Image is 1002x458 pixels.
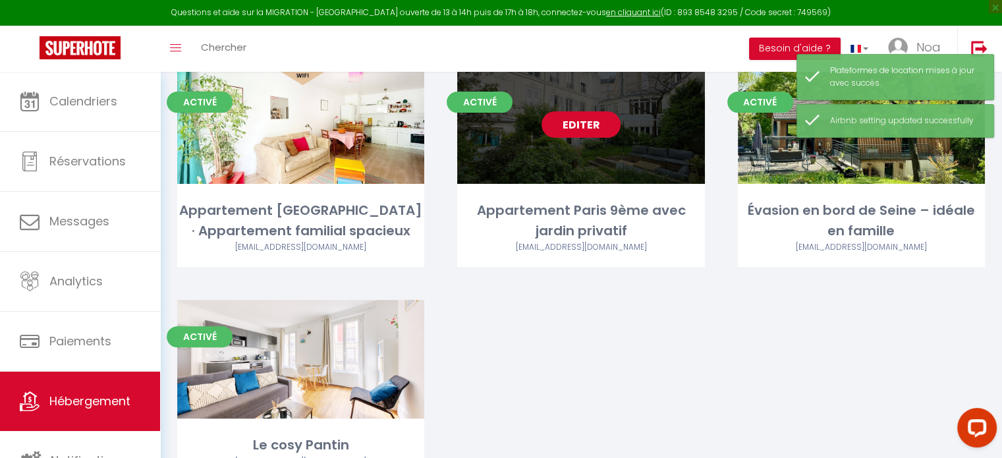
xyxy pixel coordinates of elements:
div: Airbnb setting updated successfully [830,115,980,127]
span: Activé [727,92,793,113]
span: Réservations [49,153,126,169]
img: Super Booking [40,36,121,59]
div: Le cosy Pantin [177,435,424,455]
span: Hébergement [49,393,130,409]
span: Noa [916,39,941,55]
a: Editer [542,111,621,138]
div: Appartement Paris 9ème avec jardin privatif [457,200,704,242]
div: Airbnb [738,241,985,254]
button: Besoin d'aide ? [749,38,841,60]
span: Calendriers [49,93,117,109]
div: Évasion en bord de Seine – idéale en famille [738,200,985,242]
span: Paiements [49,333,111,349]
span: Activé [167,92,233,113]
div: Airbnb [457,241,704,254]
span: Messages [49,213,109,229]
div: Appartement [GEOGRAPHIC_DATA] · Appartement familial spacieux [177,200,424,242]
div: Plateformes de location mises à jour avec succès [830,65,980,90]
iframe: LiveChat chat widget [947,403,1002,458]
span: Chercher [201,40,246,54]
a: Editer [262,346,341,372]
span: Analytics [49,273,103,289]
img: ... [888,38,908,57]
a: en cliquant ici [606,7,661,18]
div: Airbnb [177,241,424,254]
a: Editer [262,111,341,138]
span: Activé [447,92,513,113]
img: logout [971,40,988,57]
span: Activé [167,326,233,347]
a: ... Noa [878,26,957,72]
a: Chercher [191,26,256,72]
